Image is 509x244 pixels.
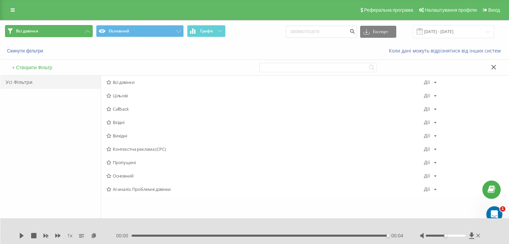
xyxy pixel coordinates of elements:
[0,76,101,89] div: Усі Фільтри
[106,187,424,192] span: AI-аналіз. Проблемні дзвінки
[187,25,226,37] button: Графік
[489,64,499,71] button: Закрити
[106,160,424,165] span: Пропущені
[200,29,213,33] span: Графік
[364,7,413,13] span: Реферальна програма
[16,28,38,34] span: Всі дзвінки
[96,25,184,37] button: Основний
[424,160,430,165] div: Дії
[486,206,502,222] iframe: Intercom live chat
[106,173,424,178] span: Основний
[67,232,72,239] span: 1 x
[10,65,54,71] button: + Створити Фільтр
[286,26,357,38] input: Пошук за номером
[424,187,430,192] div: Дії
[425,7,477,13] span: Налаштування профілю
[106,147,424,151] span: Контекстна реклама (CPC)
[424,173,430,178] div: Дії
[424,80,430,85] div: Дії
[106,120,424,125] span: Вхідні
[116,232,132,239] span: 00:00
[424,147,430,151] div: Дії
[424,133,430,138] div: Дії
[106,80,424,85] span: Всі дзвінки
[444,234,447,237] div: Accessibility label
[106,133,424,138] span: Вихідні
[106,107,424,111] span: Callback
[424,120,430,125] div: Дії
[106,93,424,98] span: Цільові
[424,107,430,111] div: Дії
[389,47,504,54] a: Коли дані можуть відрізнятися вiд інших систем
[5,25,93,37] button: Всі дзвінки
[5,48,47,54] button: Скинути фільтри
[424,93,430,98] div: Дії
[488,7,500,13] span: Вихід
[360,26,396,38] button: Експорт
[387,234,390,237] div: Accessibility label
[391,232,403,239] span: 00:04
[500,206,505,212] span: 1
